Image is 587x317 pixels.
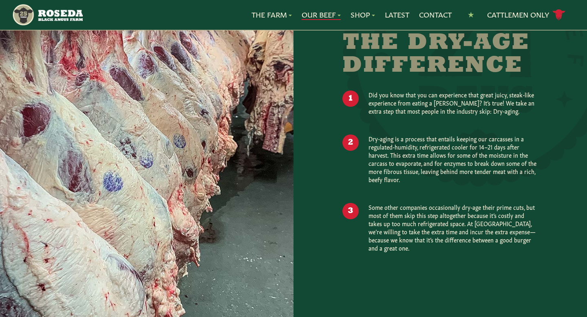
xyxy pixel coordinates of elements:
[302,9,341,20] a: Our Beef
[252,9,292,20] a: The Farm
[369,134,538,183] p: Dry-aging is a process that entails keeping our carcasses in a regulated-humidity, refrigerated c...
[385,9,409,20] a: Latest
[419,9,452,20] a: Contact
[369,90,538,115] p: Did you know that you can experience that great juicy, steak-like experience from eating a [PERSO...
[351,9,375,20] a: Shop
[342,32,538,77] h2: The Dry-Age Difference
[487,8,565,22] a: Cattlemen Only
[12,3,83,26] img: https://roseda.com/wp-content/uploads/2021/05/roseda-25-header.png
[369,203,538,252] p: Some other companies occasionally dry-age their prime cuts, but most of them skip this step altog...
